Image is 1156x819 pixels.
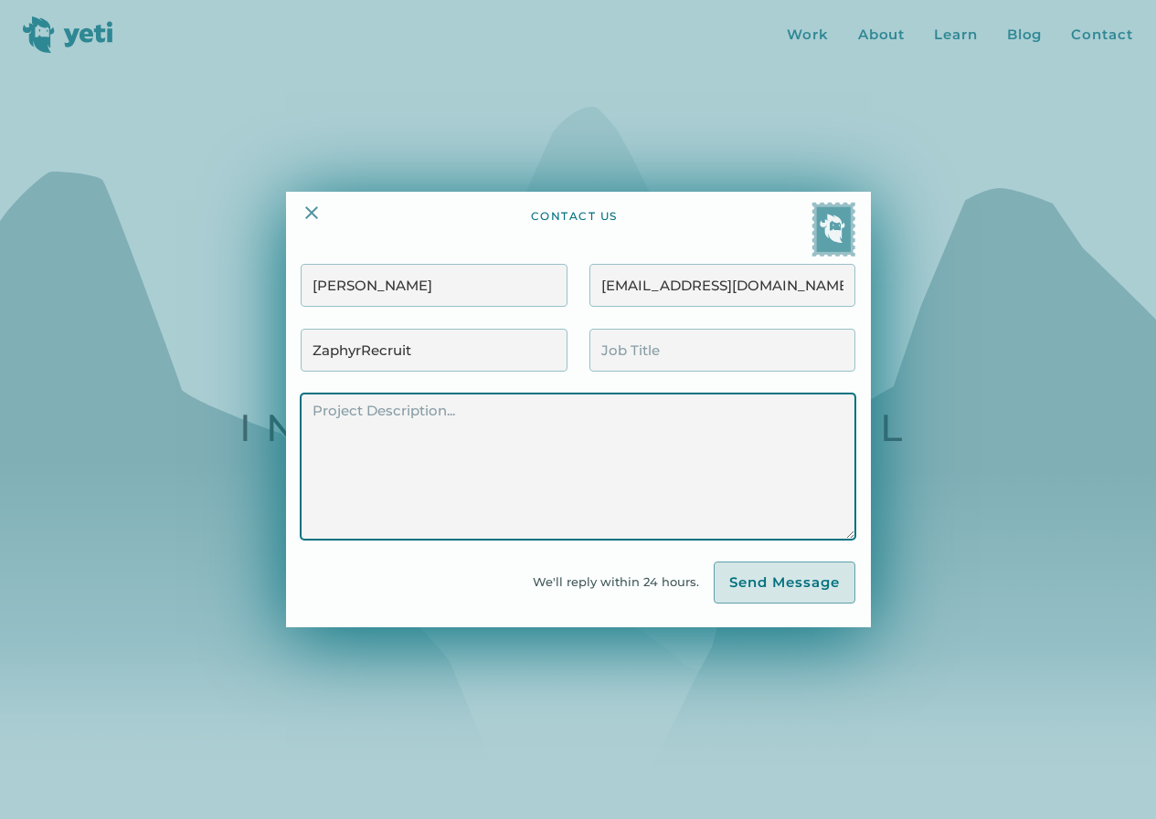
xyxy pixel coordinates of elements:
div: We'll reply within 24 hours. [533,572,714,592]
input: Job Title [589,329,855,372]
img: Yeti postage stamp [811,202,855,257]
input: Send Message [714,562,855,604]
input: Your Name [301,264,567,307]
form: Contact Form [301,264,854,604]
div: contact us [531,209,618,257]
input: Company [301,329,567,372]
input: Email Address [589,264,855,307]
img: Close Icon [301,202,323,224]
